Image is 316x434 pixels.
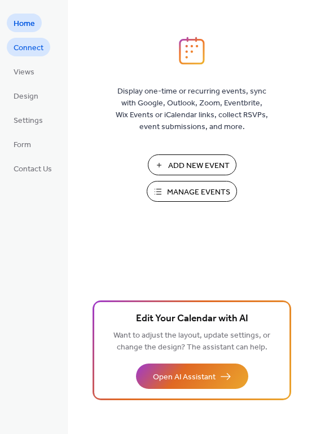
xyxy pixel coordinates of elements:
a: Views [7,62,41,81]
img: logo_icon.svg [179,37,205,65]
span: Form [14,139,31,151]
span: Settings [14,115,43,127]
button: Open AI Assistant [136,364,248,389]
span: Home [14,18,35,30]
a: Home [7,14,42,32]
span: Edit Your Calendar with AI [136,311,248,327]
span: Connect [14,42,43,54]
a: Connect [7,38,50,56]
span: Manage Events [167,187,230,198]
a: Settings [7,110,50,129]
span: Open AI Assistant [153,371,216,383]
a: Form [7,135,38,153]
span: Contact Us [14,163,52,175]
span: Views [14,67,34,78]
a: Design [7,86,45,105]
span: Design [14,91,38,103]
a: Contact Us [7,159,59,178]
span: Display one-time or recurring events, sync with Google, Outlook, Zoom, Eventbrite, Wix Events or ... [116,86,268,133]
button: Add New Event [148,154,236,175]
button: Manage Events [147,181,237,202]
span: Want to adjust the layout, update settings, or change the design? The assistant can help. [113,328,270,355]
span: Add New Event [168,160,230,172]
